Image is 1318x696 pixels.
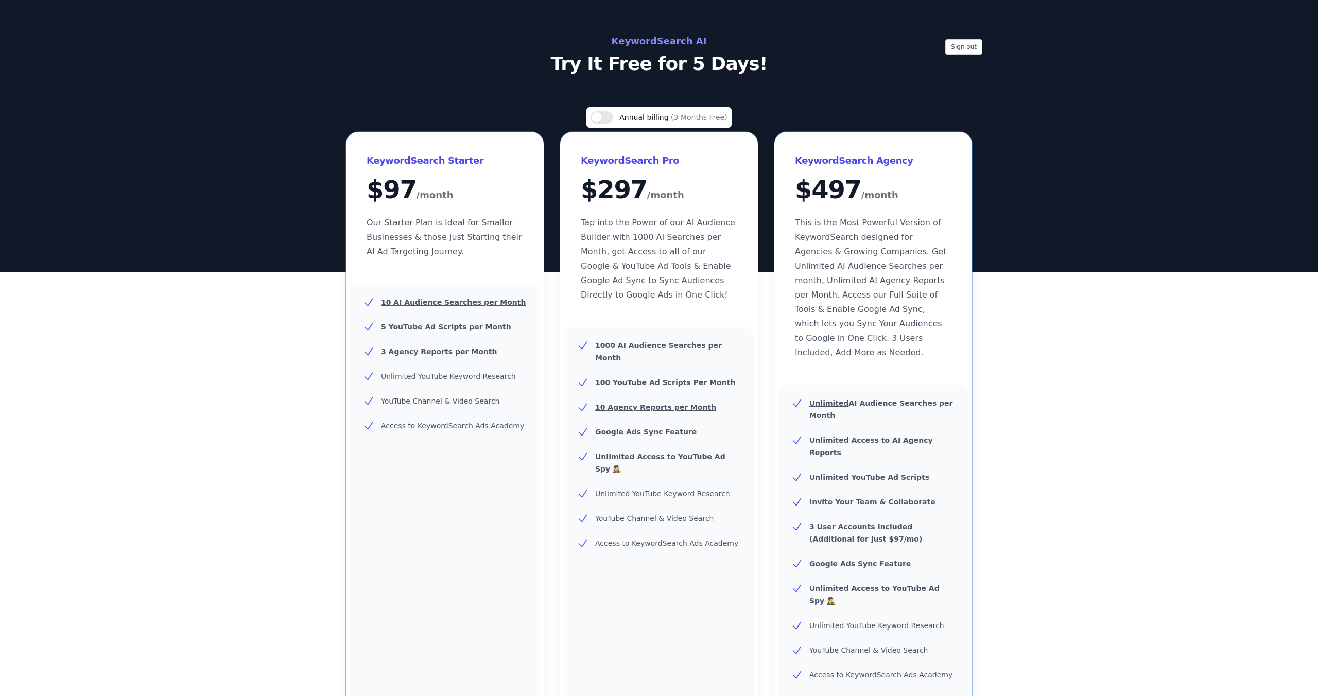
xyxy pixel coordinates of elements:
[381,347,497,356] u: 3 Agency Reports per Month
[595,428,697,436] b: Google Ads Sync Feature
[595,453,725,473] b: Unlimited Access to YouTube Ad Spy 🕵️‍♀️
[367,218,522,256] span: Our Starter Plan is Ideal for Smaller Businesses & those Just Starting their AI Ad Targeting Jour...
[809,621,944,630] span: Unlimited YouTube Keyword Research
[809,584,940,605] b: Unlimited Access to YouTube Ad Spy 🕵️‍♀️
[795,152,951,169] h3: KeywordSearch Agency
[795,177,951,203] div: $ 497
[381,422,524,430] span: Access to KeywordSearch Ads Academy
[417,187,454,203] span: /month
[381,397,499,405] span: YouTube Channel & Video Search
[581,177,737,203] div: $ 297
[809,399,953,420] b: AI Audience Searches per Month
[809,498,935,506] b: Invite Your Team & Collaborate
[809,523,922,543] b: 3 User Accounts Included (Additional for just $97/mo)
[581,152,737,169] h3: KeywordSearch Pro
[428,33,890,49] h2: KeywordSearch AI
[595,403,716,411] u: 10 Agency Reports per Month
[595,539,738,547] span: Access to KeywordSearch Ads Academy
[595,490,730,498] span: Unlimited YouTube Keyword Research
[809,473,929,481] b: Unlimited YouTube Ad Scripts
[595,378,735,387] u: 100 YouTube Ad Scripts Per Month
[945,39,982,55] button: Sign out
[367,152,523,169] h3: KeywordSearch Starter
[595,514,714,523] span: YouTube Channel & Video Search
[809,399,849,407] u: Unlimited
[809,646,928,654] span: YouTube Channel & Video Search
[809,436,933,457] b: Unlimited Access to AI Agency Reports
[809,671,952,679] span: Access to KeywordSearch Ads Academy
[647,187,684,203] span: /month
[381,323,511,331] u: 5 YouTube Ad Scripts per Month
[595,341,722,362] u: 1000 AI Audience Searches per Month
[671,113,727,121] span: (3 Months Free)
[861,187,898,203] span: /month
[795,218,946,357] span: This is the Most Powerful Version of KeywordSearch designed for Agencies & Growing Companies. Get...
[367,177,523,203] div: $ 97
[381,298,526,306] u: 10 AI Audience Searches per Month
[381,372,516,380] span: Unlimited YouTube Keyword Research
[619,113,671,121] span: Annual billing
[428,54,890,74] p: Try It Free for 5 Days!
[581,218,735,300] span: Tap into the Power of our AI Audience Builder with 1000 AI Searches per Month, get Access to all ...
[809,560,911,568] b: Google Ads Sync Feature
